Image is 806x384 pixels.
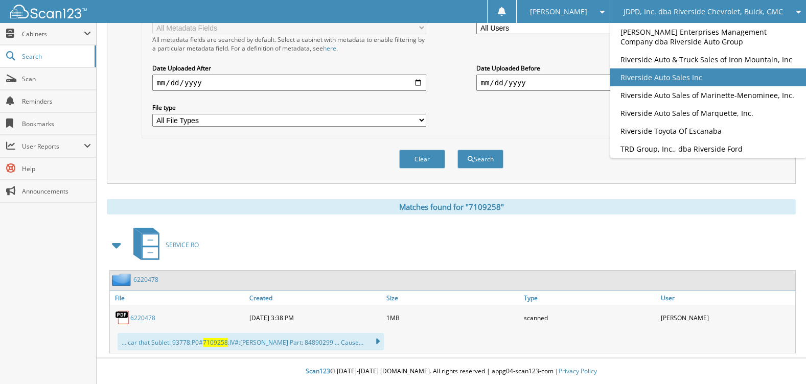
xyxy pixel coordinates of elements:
[22,164,91,173] span: Help
[384,307,521,328] div: 1MB
[130,314,155,322] a: 6220478
[152,35,426,53] div: All metadata fields are searched by default. Select a cabinet with metadata to enable filtering b...
[755,335,806,384] iframe: Chat Widget
[107,199,796,214] div: Matches found for "7109258"
[559,367,597,375] a: Privacy Policy
[127,225,199,265] a: SERVICE RO
[152,64,426,73] label: Date Uploaded After
[306,367,330,375] span: Scan123
[384,291,521,305] a: Size
[22,187,91,196] span: Announcements
[521,291,658,305] a: Type
[166,241,199,249] span: SERVICE RO
[247,291,384,305] a: Created
[610,86,806,104] a: Riverside Auto Sales of Marinette-Menominee, Inc.
[476,75,750,91] input: end
[610,140,806,158] a: TRD Group, Inc., dba Riverside Ford
[115,310,130,325] img: PDF.png
[624,9,783,15] span: JDPD, Inc. dba Riverside Chevrolet, Buick, GMC
[610,51,806,68] a: Riverside Auto & Truck Sales of Iron Mountain, Inc
[399,150,445,169] button: Clear
[22,75,91,83] span: Scan
[203,338,228,347] span: 7109258
[110,291,247,305] a: File
[133,275,158,284] a: 6220478
[22,119,91,128] span: Bookmarks
[22,142,84,151] span: User Reports
[521,307,658,328] div: scanned
[118,333,384,350] div: ... car that Sublet: 93778:P0# :IV#:[PERSON_NAME] Part: 84890299 ... Cause...
[247,307,384,328] div: [DATE] 3:38 PM
[323,44,336,53] a: here
[476,64,750,73] label: Date Uploaded Before
[152,103,426,112] label: File type
[530,9,587,15] span: [PERSON_NAME]
[658,291,795,305] a: User
[658,307,795,328] div: [PERSON_NAME]
[22,52,89,61] span: Search
[610,122,806,140] a: Riverside Toyota Of Escanaba
[457,150,503,169] button: Search
[22,97,91,106] span: Reminders
[610,68,806,86] a: Riverside Auto Sales Inc
[610,23,806,51] a: [PERSON_NAME] Enterprises Management Company dba Riverside Auto Group
[22,30,84,38] span: Cabinets
[10,5,87,18] img: scan123-logo-white.svg
[112,273,133,286] img: folder2.png
[610,104,806,122] a: Riverside Auto Sales of Marquette, Inc.
[152,75,426,91] input: start
[97,359,806,384] div: © [DATE]-[DATE] [DOMAIN_NAME]. All rights reserved | appg04-scan123-com |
